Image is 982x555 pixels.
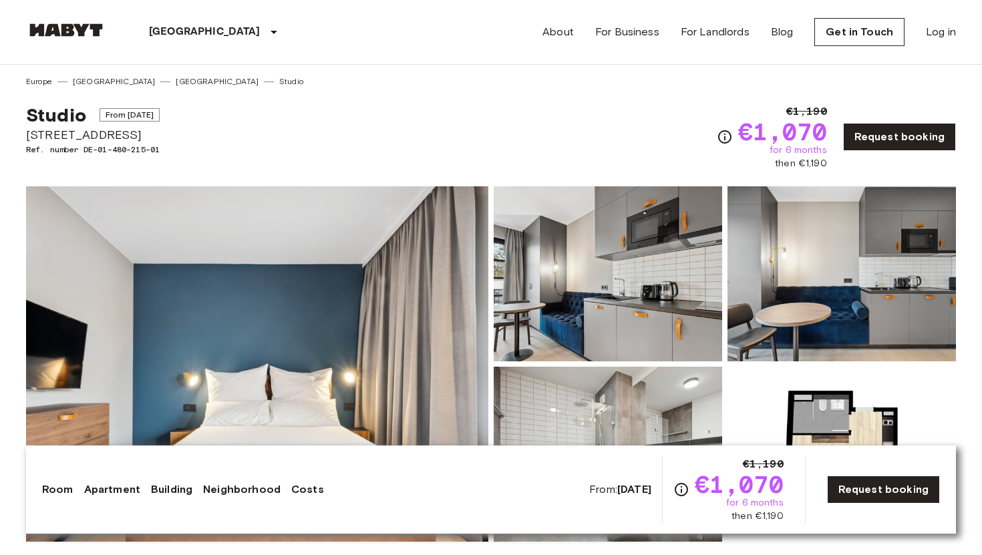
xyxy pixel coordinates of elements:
span: for 6 months [770,144,827,157]
span: €1,070 [695,472,784,496]
a: Apartment [84,482,140,498]
a: Request booking [843,123,956,151]
img: Picture of unit DE-01-480-215-01 [494,367,722,542]
span: €1,190 [743,456,784,472]
span: [STREET_ADDRESS] [26,126,160,144]
a: Building [151,482,192,498]
b: [DATE] [617,483,651,496]
span: From [DATE] [100,108,160,122]
a: Log in [926,24,956,40]
a: Blog [771,24,794,40]
span: then €1,190 [775,157,827,170]
a: Get in Touch [814,18,905,46]
span: Ref. number DE-01-480-215-01 [26,144,160,156]
a: For Business [595,24,659,40]
a: [GEOGRAPHIC_DATA] [176,75,259,87]
img: Habyt [26,23,106,37]
p: [GEOGRAPHIC_DATA] [149,24,261,40]
a: [GEOGRAPHIC_DATA] [73,75,156,87]
a: About [542,24,574,40]
span: then €1,190 [731,510,784,523]
a: Neighborhood [203,482,281,498]
span: €1,190 [786,104,827,120]
a: Europe [26,75,52,87]
svg: Check cost overview for full price breakdown. Please note that discounts apply to new joiners onl... [717,129,733,145]
span: From: [589,482,651,497]
a: Room [42,482,73,498]
img: Picture of unit DE-01-480-215-01 [727,186,956,361]
img: Marketing picture of unit DE-01-480-215-01 [26,186,488,542]
svg: Check cost overview for full price breakdown. Please note that discounts apply to new joiners onl... [673,482,689,498]
a: Studio [279,75,303,87]
a: For Landlords [681,24,750,40]
img: Picture of unit DE-01-480-215-01 [494,186,722,361]
span: for 6 months [726,496,784,510]
a: Request booking [827,476,940,504]
img: Picture of unit DE-01-480-215-01 [727,367,956,542]
span: Studio [26,104,86,126]
span: €1,070 [738,120,827,144]
a: Costs [291,482,324,498]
